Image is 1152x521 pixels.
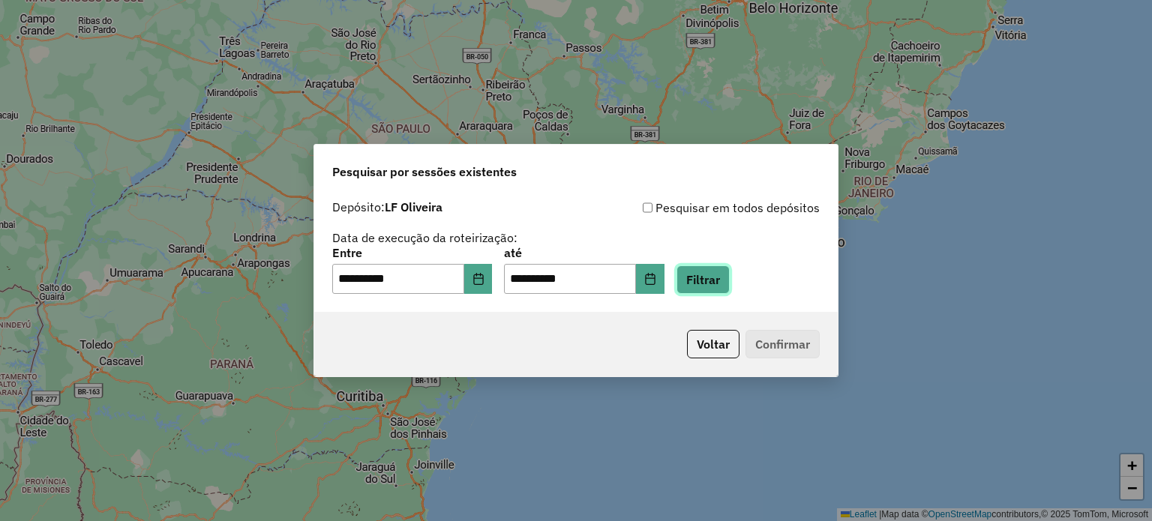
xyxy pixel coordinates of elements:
button: Choose Date [636,264,664,294]
label: Data de execução da roteirização: [332,229,517,247]
label: Depósito: [332,198,442,216]
button: Filtrar [676,265,730,294]
button: Voltar [687,330,739,358]
label: Entre [332,244,492,262]
label: até [504,244,664,262]
button: Choose Date [464,264,493,294]
div: Pesquisar em todos depósitos [576,199,820,217]
strong: LF Oliveira [385,199,442,214]
span: Pesquisar por sessões existentes [332,163,517,181]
